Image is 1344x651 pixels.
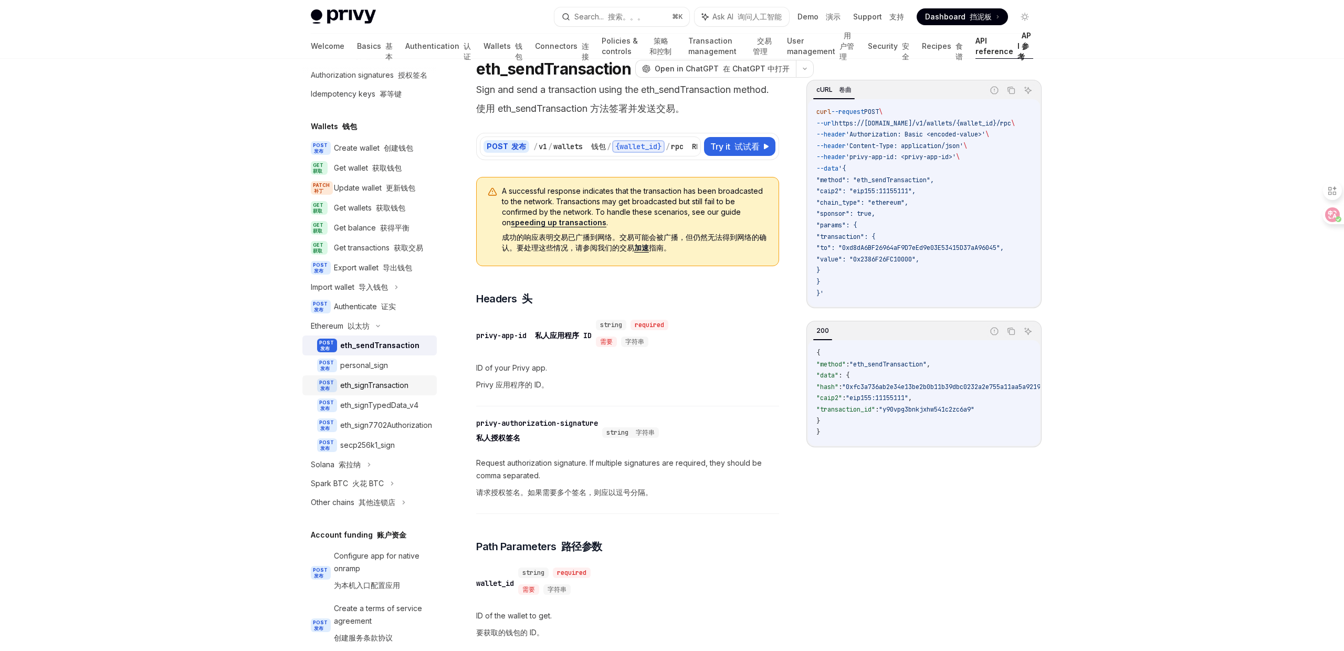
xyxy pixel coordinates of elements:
span: "data" [816,371,838,380]
span: 'Content-Type: application/json' [846,142,963,150]
font: 发布 [320,385,330,391]
span: GET [311,241,328,255]
span: POST [317,379,337,392]
font: 卷曲 [839,86,852,93]
div: 需要 [518,584,539,595]
span: curl [816,108,831,116]
button: Ask AI [1021,83,1035,97]
span: POST [311,141,331,155]
a: Demo 演示 [797,12,841,22]
div: privy-app-id [476,330,592,341]
a: Wallets 钱包 [484,34,522,59]
span: \ [1011,119,1015,128]
div: Ethereum [311,320,370,332]
font: 成功的响应表明交易已广播到网络。交易可能会被广播，但仍然无法得到网络的确认。要处理这些情况，请参阅我们的交易 指南。 [502,233,766,253]
a: Basics 基本 [357,34,393,59]
div: eth_signTransaction [340,379,408,392]
span: , [908,394,912,402]
div: Get transactions [334,241,423,254]
a: POST 发布personal_sign [302,355,437,375]
button: Copy the contents from the code block [1004,324,1018,338]
span: "0xfc3a736ab2e34e13be2b0b11b39dbc0232a2e755a11aa5a9219890d3b2c6c7d8" [842,383,1092,391]
a: Authentication 认证 [405,34,471,59]
a: POST 发布Authenticate 证实 [302,297,437,317]
span: '{ [838,164,846,173]
span: } [816,278,820,286]
div: Get balance [334,222,409,234]
a: POST 发布Configure app for native onramp为本机入口配置应用 [302,547,437,599]
a: Dashboard 挡泥板 [917,8,1008,25]
span: GET [311,221,328,235]
span: 'privy-app-id: <privy-app-id>' [846,153,956,161]
font: 发布 [314,307,323,312]
div: Spark BTC [311,477,384,490]
div: eth_sign7702Authorization [340,419,432,432]
div: Get wallets [334,202,405,214]
font: 头 [522,292,532,305]
div: / [607,141,611,152]
img: light logo [311,9,376,24]
div: required [553,568,591,578]
span: ID of your Privy app. [476,362,779,395]
font: 索拉纳 [339,460,361,469]
font: 挡泥板 [970,12,992,21]
font: 创建钱包 [384,143,413,152]
span: --url [816,119,835,128]
button: Toggle dark mode [1016,8,1033,25]
font: 发布 [511,142,526,151]
span: "eth_sendTransaction" [849,360,927,369]
a: POST 发布eth_sendTransaction [302,335,437,355]
span: Headers [476,291,532,306]
div: / [533,141,538,152]
font: 试试看 [734,141,760,152]
font: 导出钱包 [383,263,412,272]
font: 更新钱包 [386,183,415,192]
a: speeding up transactions [511,218,606,227]
span: "method" [816,360,846,369]
a: Policies & controls 策略和控制 [602,34,676,59]
font: 账户资金 [377,530,406,539]
div: 需要 [596,337,617,347]
button: Search... 搜索。。。⌘K [554,7,690,26]
font: 获取钱包 [372,163,402,172]
font: 认证 [464,41,471,61]
button: Report incorrect code [988,83,1001,97]
font: 请求授权签名。如果需要多个签名，则应以逗号分隔。 [476,488,653,497]
span: --data [816,164,838,173]
a: Transaction management 交易管理 [688,34,774,59]
font: 创建服务条款协议 [334,633,393,642]
a: Recipes 食谱 [922,34,963,59]
div: Get wallet [334,162,402,174]
div: Export wallet [334,261,412,274]
font: 获取 [313,228,322,234]
span: , [927,360,930,369]
span: \ [879,108,883,116]
span: 字符串 [548,585,566,594]
a: GET 获取Get transactions 获取交易 [302,238,437,258]
font: 发布 [320,405,330,411]
a: GET 获取Get wallets 获取钱包 [302,198,437,218]
span: "params": { [816,221,857,229]
span: "y90vpg3bnkjxhw541c2zc6a9" [879,405,974,414]
font: 获取 [313,208,322,214]
font: 获取钱包 [376,203,405,212]
div: Configure app for native onramp [334,550,430,596]
font: 搜索。。。 [608,12,645,21]
div: personal_sign [340,359,388,372]
font: 幂等键 [380,89,402,98]
div: Update wallet [334,182,415,194]
font: 交易管理 [753,36,772,56]
span: ID of the wallet to get. [476,610,779,643]
a: Connectors 连接 [535,34,589,59]
font: 其他连锁店 [359,498,395,507]
span: : [846,360,849,369]
font: 证实 [381,302,396,311]
button: Report incorrect code [988,324,1001,338]
font: 发布 [314,573,323,579]
span: Path Parameters [476,539,602,554]
span: "eip155:11155111" [846,394,908,402]
a: GET 获取Get balance 获得平衡 [302,218,437,238]
div: POST [484,140,529,153]
div: Idempotency keys [311,88,402,100]
span: "transaction_id" [816,405,875,414]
